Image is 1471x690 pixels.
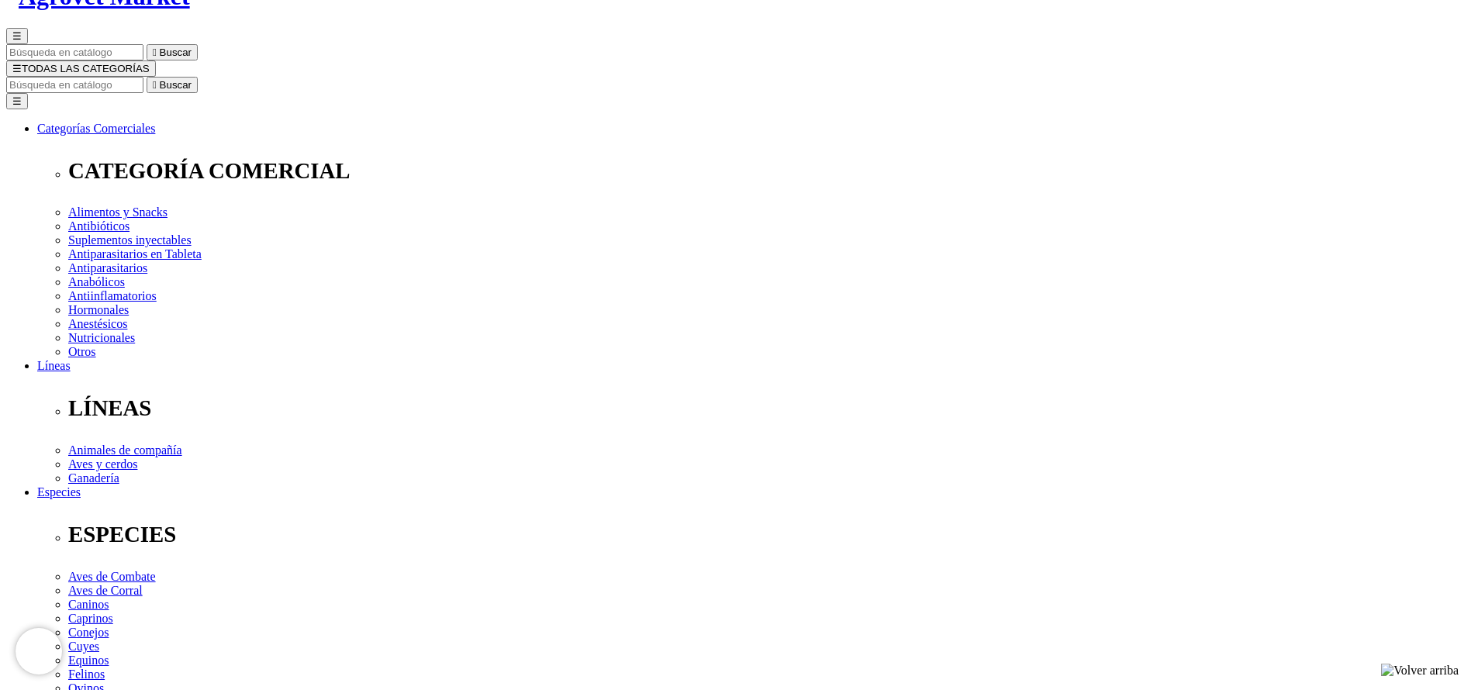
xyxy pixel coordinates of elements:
[6,60,156,77] button: ☰TODAS LAS CATEGORÍAS
[6,77,143,93] input: Buscar
[68,247,202,260] a: Antiparasitarios en Tableta
[68,522,1465,547] p: ESPECIES
[68,275,125,288] a: Anabólicos
[68,654,109,667] a: Equinos
[68,598,109,611] a: Caninos
[68,219,129,233] a: Antibióticos
[16,628,62,674] iframe: Brevo live chat
[147,77,198,93] button:  Buscar
[68,626,109,639] a: Conejos
[160,47,192,58] span: Buscar
[68,345,96,358] a: Otros
[147,44,198,60] button:  Buscar
[68,233,192,247] a: Suplementos inyectables
[68,317,127,330] a: Anestésicos
[68,289,157,302] a: Antiinflamatorios
[68,261,147,274] a: Antiparasitarios
[6,44,143,60] input: Buscar
[37,359,71,372] a: Líneas
[12,63,22,74] span: ☰
[68,457,137,471] a: Aves y cerdos
[68,303,129,316] a: Hormonales
[6,93,28,109] button: ☰
[1381,664,1459,678] img: Volver arriba
[68,668,105,681] a: Felinos
[12,30,22,42] span: ☰
[68,205,167,219] a: Alimentos y Snacks
[68,395,1465,421] p: LÍNEAS
[68,640,99,653] a: Cuyes
[68,331,135,344] a: Nutricionales
[68,584,143,597] a: Aves de Corral
[37,485,81,499] a: Especies
[160,79,192,91] span: Buscar
[68,570,156,583] a: Aves de Combate
[153,79,157,91] i: 
[68,471,119,485] a: Ganadería
[68,443,182,457] a: Animales de compañía
[37,122,155,135] a: Categorías Comerciales
[6,28,28,44] button: ☰
[68,612,113,625] a: Caprinos
[68,158,1465,184] p: CATEGORÍA COMERCIAL
[153,47,157,58] i: 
